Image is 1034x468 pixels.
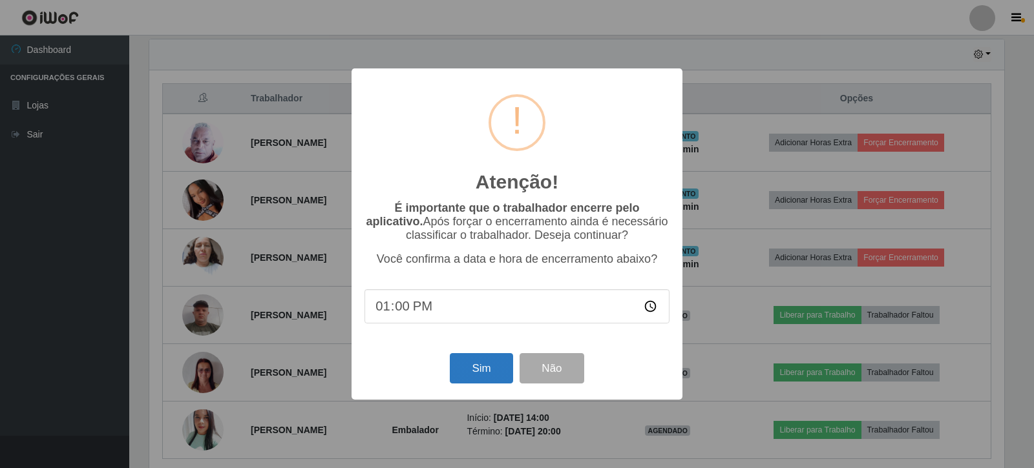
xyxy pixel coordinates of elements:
[366,201,639,228] b: É importante que o trabalhador encerre pelo aplicativo.
[476,170,558,194] h2: Atenção!
[520,353,584,383] button: Não
[364,201,670,242] p: Após forçar o encerramento ainda é necessário classificar o trabalhador. Deseja continuar?
[364,252,670,266] p: Você confirma a data e hora de encerramento abaixo?
[450,353,512,383] button: Sim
